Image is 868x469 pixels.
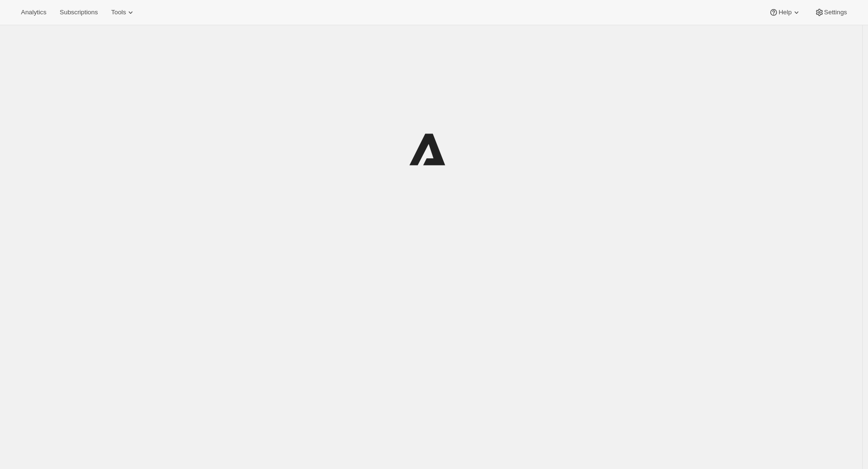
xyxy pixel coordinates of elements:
span: Subscriptions [60,9,98,16]
span: Tools [111,9,126,16]
span: Help [778,9,791,16]
button: Analytics [15,6,52,19]
button: Tools [105,6,141,19]
span: Analytics [21,9,46,16]
span: Settings [824,9,847,16]
button: Subscriptions [54,6,103,19]
button: Settings [809,6,853,19]
button: Help [763,6,807,19]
